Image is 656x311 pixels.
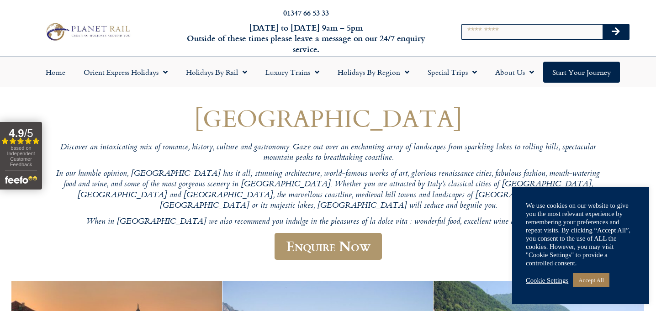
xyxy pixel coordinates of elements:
[42,21,132,43] img: Planet Rail Train Holidays Logo
[256,62,328,83] a: Luxury Trains
[328,62,418,83] a: Holidays by Region
[54,105,602,132] h1: [GEOGRAPHIC_DATA]
[526,276,568,285] a: Cookie Settings
[486,62,543,83] a: About Us
[418,62,486,83] a: Special Trips
[275,233,382,260] a: Enquire Now
[603,25,629,39] button: Search
[177,62,256,83] a: Holidays by Rail
[177,22,435,54] h6: [DATE] to [DATE] 9am – 5pm Outside of these times please leave a message on our 24/7 enquiry serv...
[5,62,651,83] nav: Menu
[283,7,329,18] a: 01347 66 53 33
[74,62,177,83] a: Orient Express Holidays
[37,62,74,83] a: Home
[54,217,602,227] p: When in [GEOGRAPHIC_DATA] we also recommend you indulge in the pleasures of la dolce vita : wonde...
[543,62,620,83] a: Start your Journey
[526,201,635,267] div: We use cookies on our website to give you the most relevant experience by remembering your prefer...
[573,273,609,287] a: Accept All
[54,169,602,211] p: In our humble opinion, [GEOGRAPHIC_DATA] has it all; stunning architecture, world-famous works of...
[54,142,602,164] p: Discover an intoxicating mix of romance, history, culture and gastronomy. Gaze out over an enchan...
